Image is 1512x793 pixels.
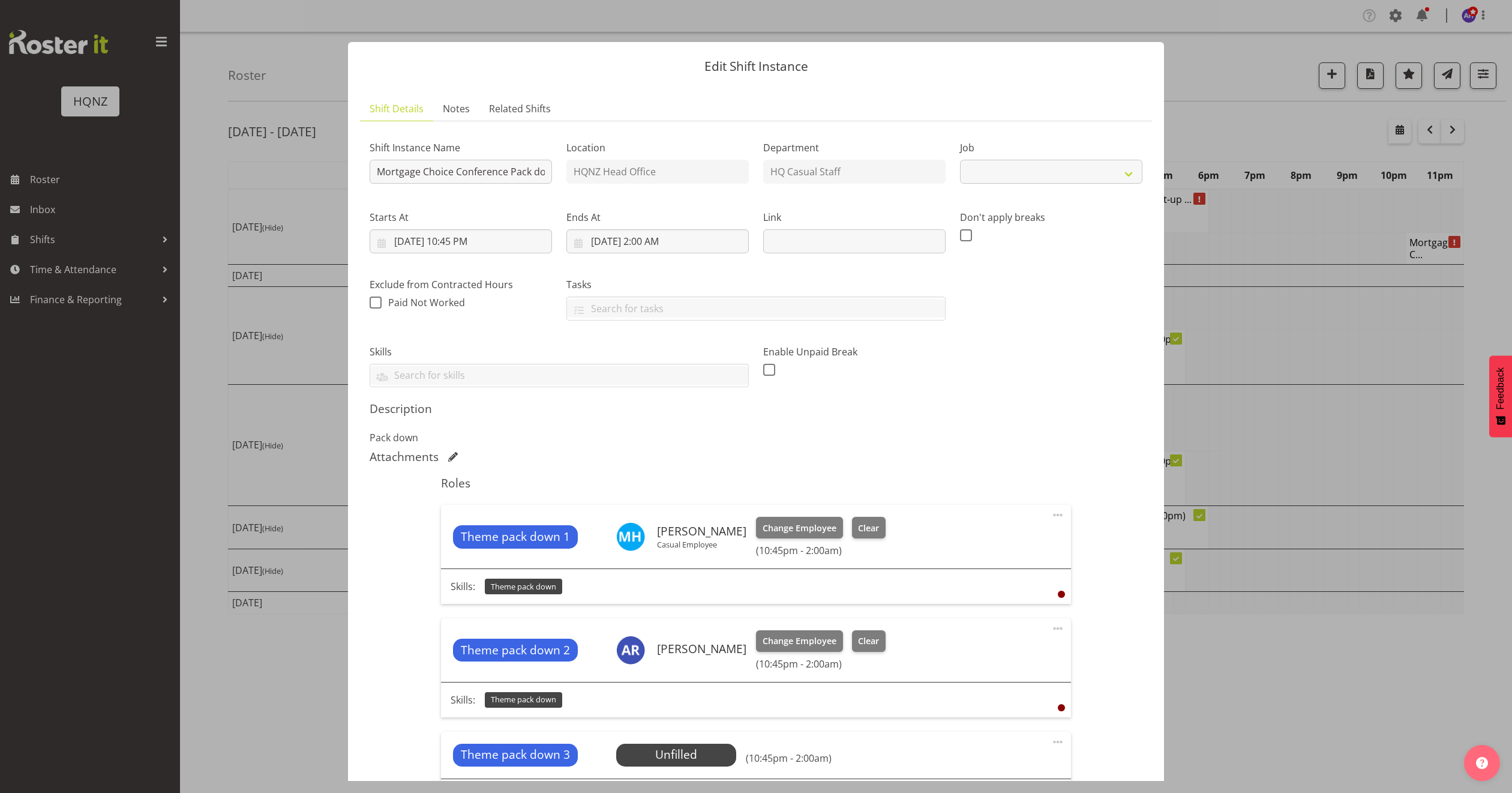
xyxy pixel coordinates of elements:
label: Department [763,140,946,155]
label: Enable Unpaid Break [763,345,946,359]
span: Theme pack down [491,694,556,705]
span: Theme pack down [491,581,556,592]
span: Notes [443,101,470,116]
input: Click to select... [370,229,552,253]
label: Location [566,140,749,155]
h5: Description [370,402,1142,416]
img: mark-haysmith11191.jpg [616,522,645,551]
span: Clear [858,522,879,535]
span: Theme pack down 2 [461,642,570,659]
p: Edit Shift Instance [360,60,1152,73]
span: Feedback [1495,367,1506,409]
h6: [PERSON_NAME] [657,642,746,656]
label: Don't apply breaks [960,210,1142,225]
p: Casual Employee [657,540,746,549]
span: Change Employee [763,522,836,535]
label: Job [960,140,1142,155]
label: Shift Instance Name [370,140,552,155]
span: Related Shifts [489,101,551,116]
span: Shift Details [370,101,424,116]
p: Pack down [370,430,1142,445]
span: Theme pack down 1 [461,528,570,546]
label: Ends At [566,210,749,225]
div: User is clocked out [1058,704,1065,711]
span: Change Employee [763,635,836,648]
div: User is clocked out [1058,591,1065,598]
img: help-xxl-2.png [1476,757,1488,769]
button: Change Employee [756,517,843,538]
input: Shift Instance Name [370,160,552,184]
button: Change Employee [756,630,843,652]
button: Feedback - Show survey [1489,355,1512,437]
span: Theme pack down 3 [461,746,570,764]
h6: (10:45pm - 2:00am) [756,544,886,556]
h5: Roles [441,476,1070,490]
label: Starts At [370,210,552,225]
span: Paid Not Worked [388,296,465,309]
h6: (10:45pm - 2:00am) [756,658,886,670]
h6: [PERSON_NAME] [657,525,746,538]
p: Skills: [451,579,475,594]
input: Click to select... [566,229,749,253]
label: Tasks [566,277,946,292]
button: Clear [852,630,886,652]
input: Search for skills [370,366,748,385]
button: Clear [852,517,886,538]
input: Search for tasks [567,299,945,318]
h5: Attachments [370,450,439,464]
label: Exclude from Contracted Hours [370,277,552,292]
h6: (10:45pm - 2:00am) [746,752,832,764]
span: Clear [858,635,879,648]
label: Link [763,210,946,225]
span: Unfilled [655,746,697,762]
img: alex-romanytchev10814.jpg [616,636,645,665]
label: Skills [370,345,749,359]
p: Skills: [451,693,475,707]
